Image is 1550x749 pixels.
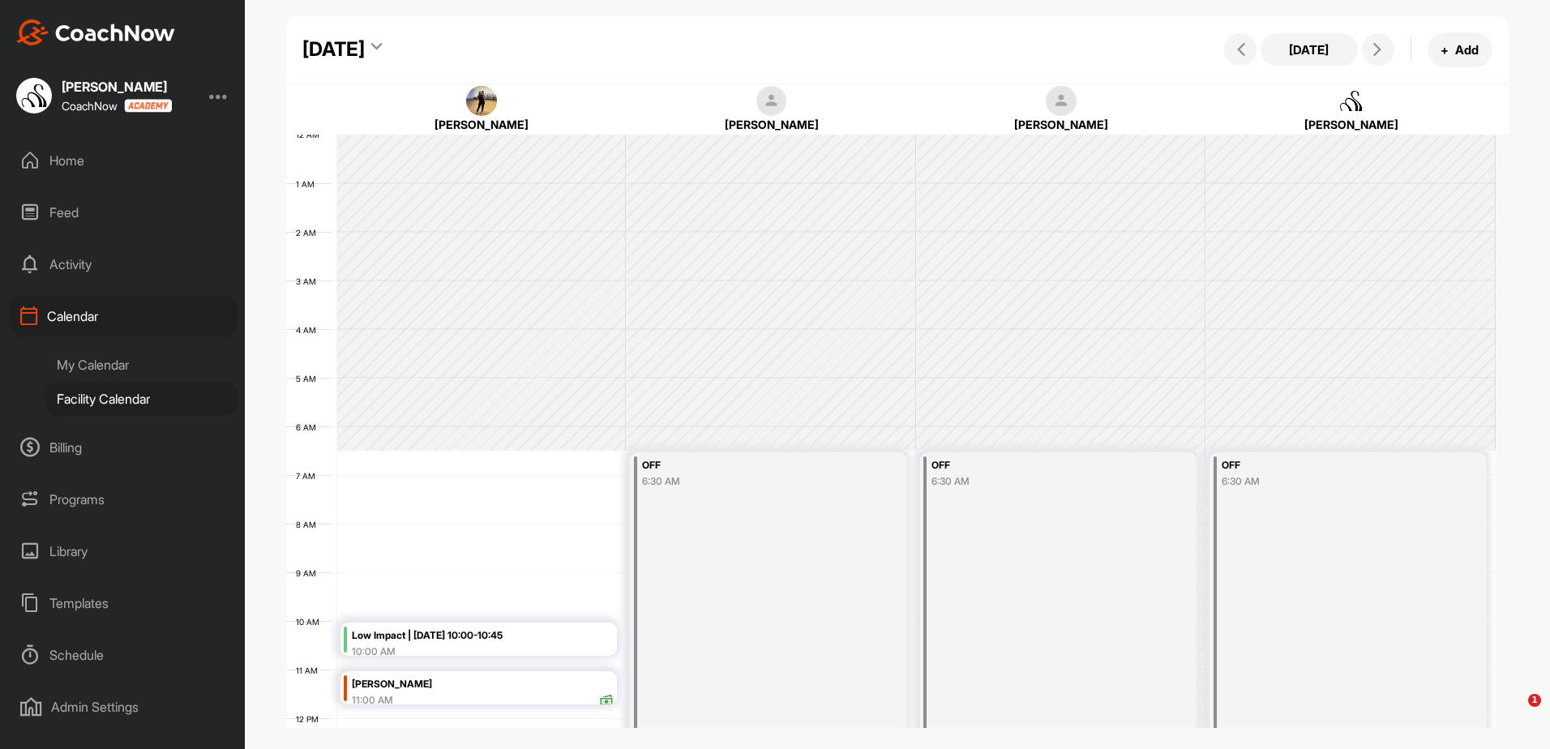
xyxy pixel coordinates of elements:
div: Calendar [9,296,238,336]
div: 3 AM [286,276,332,286]
img: square_c8b22097c993bcfd2b698d1eae06ee05.jpg [1336,86,1367,117]
div: My Calendar [45,348,238,382]
div: [PERSON_NAME] [362,116,602,133]
div: 9 AM [286,568,332,578]
div: OFF [642,456,858,475]
div: [PERSON_NAME] [352,675,614,694]
div: Facility Calendar [45,382,238,416]
span: + [1441,41,1449,58]
div: 11 AM [286,666,334,675]
button: +Add [1428,32,1492,67]
div: Schedule [9,635,238,675]
div: Admin Settings [9,687,238,727]
div: [PERSON_NAME] [1231,116,1471,133]
div: [DATE] [302,35,365,64]
div: 1 AM [286,179,331,189]
div: 12 AM [286,130,336,139]
img: square_834e356a6e95bb9d89003a1e726676f3.jpg [466,86,497,117]
button: [DATE] [1261,33,1358,66]
div: 5 AM [286,374,332,383]
div: 6 AM [286,422,332,432]
div: CoachNow [62,99,172,113]
img: square_default-ef6cabf814de5a2bf16c804365e32c732080f9872bdf737d349900a9daf73cf9.png [756,86,787,117]
div: [PERSON_NAME] [62,80,172,93]
img: square_default-ef6cabf814de5a2bf16c804365e32c732080f9872bdf737d349900a9daf73cf9.png [1046,86,1077,117]
div: Low Impact | [DATE] 10:00-10:45 [352,627,614,645]
div: [PERSON_NAME] [651,116,892,133]
div: 10:00 AM [352,644,614,659]
div: 6:30 AM [931,474,1147,489]
div: 2 AM [286,228,332,238]
div: 11:00 AM [352,693,393,708]
img: square_c8b22097c993bcfd2b698d1eae06ee05.jpg [16,78,52,113]
div: Feed [9,192,238,233]
div: Programs [9,479,238,520]
img: CoachNow [16,19,175,45]
div: 8 AM [286,520,332,529]
div: Home [9,140,238,181]
div: Billing [9,427,238,468]
iframe: Intercom live chat [1495,694,1534,733]
div: OFF [1222,456,1437,475]
span: 1 [1528,694,1541,707]
div: [PERSON_NAME] [941,116,1182,133]
div: 4 AM [286,325,332,335]
div: 6:30 AM [642,474,858,489]
div: OFF [931,456,1147,475]
img: CoachNow acadmey [124,99,172,113]
div: Activity [9,244,238,285]
div: 6:30 AM [1222,474,1437,489]
div: Library [9,531,238,571]
div: 12 PM [286,714,335,724]
div: 10 AM [286,617,336,627]
div: Templates [9,583,238,623]
div: 7 AM [286,471,332,481]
